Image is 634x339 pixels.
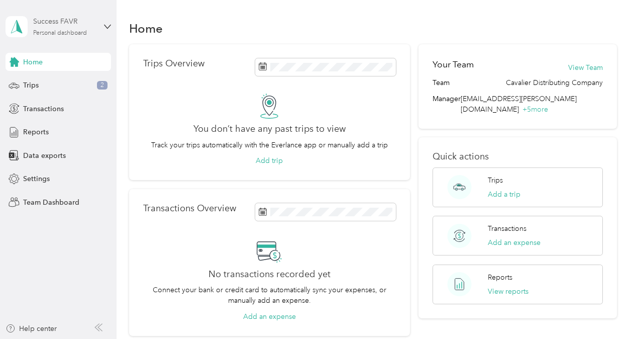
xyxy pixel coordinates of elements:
[461,95,577,114] span: [EMAIL_ADDRESS][PERSON_NAME][DOMAIN_NAME]
[256,155,283,166] button: Add trip
[143,285,396,306] p: Connect your bank or credit card to automatically sync your expenses, or manually add an expense.
[33,16,96,27] div: Success FAVR
[488,237,541,248] button: Add an expense
[433,151,602,162] p: Quick actions
[243,311,296,322] button: Add an expense
[568,62,603,73] button: View Team
[97,81,108,90] span: 2
[193,124,346,134] h2: You don’t have any past trips to view
[23,127,49,137] span: Reports
[23,80,39,91] span: Trips
[506,77,603,88] span: Cavalier Distributing Company
[143,203,236,214] p: Transactions Overview
[433,58,474,71] h2: Your Team
[433,94,461,115] span: Manager
[488,175,503,186] p: Trips
[23,174,50,184] span: Settings
[143,58,204,69] p: Trips Overview
[23,104,64,114] span: Transactions
[488,189,520,200] button: Add a trip
[208,269,331,280] h2: No transactions recorded yet
[522,105,548,114] span: + 5 more
[578,283,634,339] iframe: Everlance-gr Chat Button Frame
[488,286,529,297] button: View reports
[23,150,66,161] span: Data exports
[129,23,163,34] h1: Home
[6,323,57,334] button: Help center
[23,57,43,67] span: Home
[33,30,87,36] div: Personal dashboard
[488,223,526,234] p: Transactions
[433,77,450,88] span: Team
[23,197,79,208] span: Team Dashboard
[151,140,388,150] p: Track your trips automatically with the Everlance app or manually add a trip
[488,272,512,283] p: Reports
